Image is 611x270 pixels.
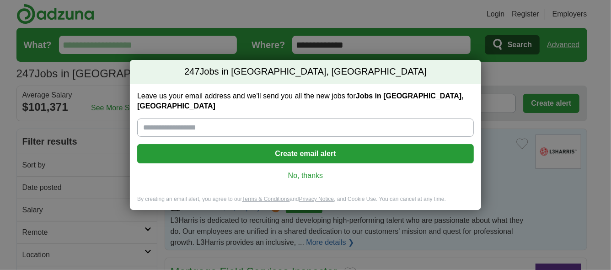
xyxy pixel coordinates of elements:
a: No, thanks [145,171,466,181]
a: Terms & Conditions [242,196,289,202]
div: By creating an email alert, you agree to our and , and Cookie Use. You can cancel at any time. [130,195,481,211]
button: Create email alert [137,144,474,163]
strong: Jobs in [GEOGRAPHIC_DATA], [GEOGRAPHIC_DATA] [137,92,464,110]
span: 247 [184,65,199,78]
label: Leave us your email address and we'll send you all the new jobs for [137,91,474,111]
a: Privacy Notice [299,196,334,202]
h2: Jobs in [GEOGRAPHIC_DATA], [GEOGRAPHIC_DATA] [130,60,481,84]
